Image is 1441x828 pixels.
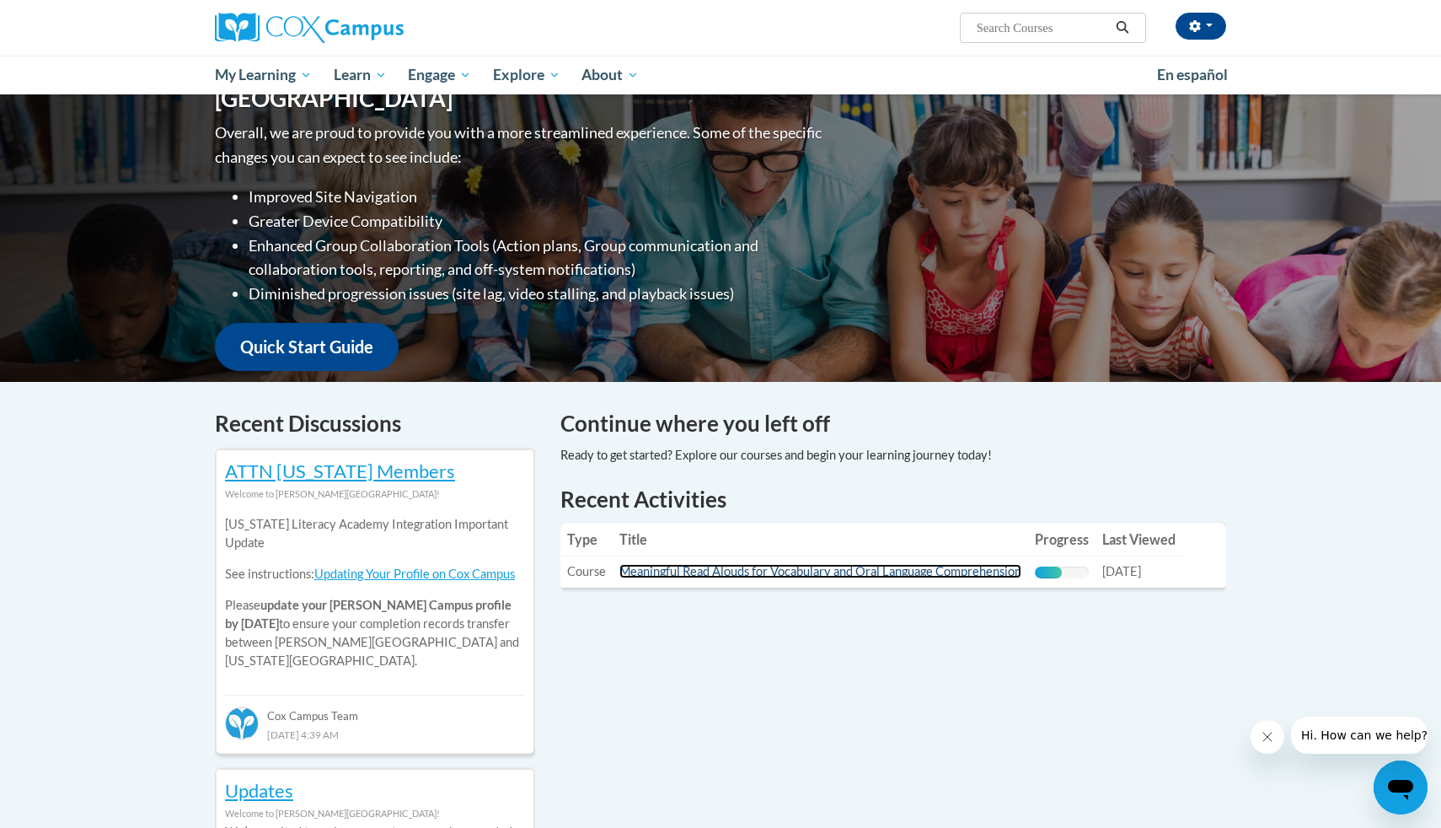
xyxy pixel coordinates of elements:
a: En español [1146,57,1239,93]
iframe: Message from company [1291,717,1428,754]
a: Meaningful Read Alouds for Vocabulary and Oral Language Comprehension [619,564,1021,578]
span: Course [567,564,606,578]
a: Explore [482,56,571,94]
h1: Recent Activities [560,484,1226,514]
p: See instructions: [225,565,525,583]
a: Quick Start Guide [215,323,399,371]
a: About [571,56,651,94]
th: Progress [1028,523,1095,556]
div: Main menu [190,56,1251,94]
li: Diminished progression issues (site lag, video stalling, and playback issues) [249,282,826,306]
button: Search [1110,18,1135,38]
div: Cox Campus Team [225,695,525,725]
input: Search Courses [975,18,1110,38]
iframe: Button to launch messaging window [1374,761,1428,815]
span: About [581,65,639,85]
li: Enhanced Group Collaboration Tools (Action plans, Group communication and collaboration tools, re... [249,234,826,282]
li: Greater Device Compatibility [249,209,826,234]
div: Please to ensure your completion records transfer between [PERSON_NAME][GEOGRAPHIC_DATA] and [US_... [225,503,525,683]
span: My Learning [215,65,312,85]
span: Engage [408,65,471,85]
li: Improved Site Navigation [249,185,826,209]
span: [DATE] [1102,564,1141,578]
th: Title [613,523,1028,556]
a: ATTN [US_STATE] Members [225,460,455,482]
a: Cox Campus [215,13,535,43]
img: Cox Campus Team [225,707,259,740]
h4: Recent Discussions [215,407,535,440]
iframe: Close message [1251,720,1284,754]
img: Cox Campus [215,13,404,43]
a: Updating Your Profile on Cox Campus [314,567,515,581]
div: Progress, % [1035,567,1062,578]
span: Learn [334,65,387,85]
p: [US_STATE] Literacy Academy Integration Important Update [225,515,525,552]
a: My Learning [204,56,323,94]
th: Type [560,523,613,556]
span: Explore [493,65,560,85]
h4: Continue where you left off [560,407,1226,440]
span: En español [1157,66,1228,83]
a: Engage [397,56,482,94]
p: Overall, we are proud to provide you with a more streamlined experience. Some of the specific cha... [215,121,826,169]
th: Last Viewed [1095,523,1182,556]
div: Welcome to [PERSON_NAME][GEOGRAPHIC_DATA]! [225,485,525,503]
a: Learn [323,56,398,94]
div: [DATE] 4:39 AM [225,725,525,744]
a: Updates [225,779,293,802]
div: Welcome to [PERSON_NAME][GEOGRAPHIC_DATA]! [225,804,525,823]
b: update your [PERSON_NAME] Campus profile by [DATE] [225,598,512,631]
button: Account Settings [1176,13,1226,40]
